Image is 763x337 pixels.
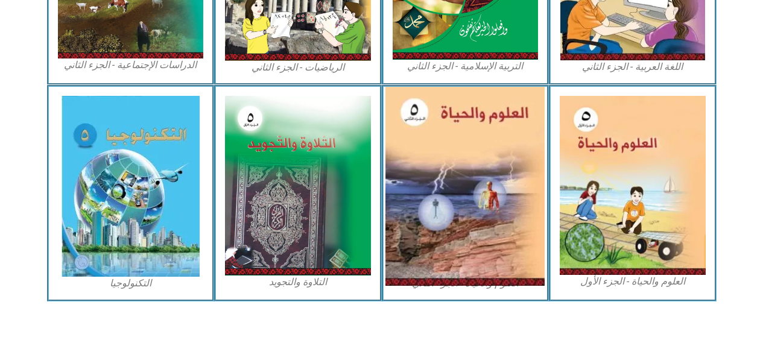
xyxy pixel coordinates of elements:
figcaption: التلاوة والتجويد [225,276,371,289]
figcaption: اللغة العربية - الجزء الثاني [560,60,706,74]
figcaption: العلوم والحياة - الجزء الأول [560,275,706,288]
figcaption: الدراسات الإجتماعية - الجزء الثاني [58,58,204,72]
figcaption: التكنولوجيا [58,277,204,290]
figcaption: الرياضيات - الجزء الثاني [225,61,371,74]
figcaption: التربية الإسلامية - الجزء الثاني [393,60,539,73]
